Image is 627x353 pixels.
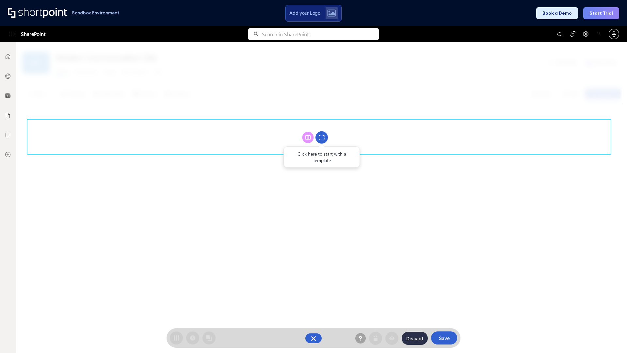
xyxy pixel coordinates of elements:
[289,10,321,16] span: Add your Logo:
[431,331,457,345] button: Save
[536,7,578,19] button: Book a Demo
[21,26,45,42] span: SharePoint
[327,9,336,17] img: Upload logo
[583,7,619,19] button: Start Trial
[72,11,120,15] h1: Sandbox Environment
[402,332,428,345] button: Discard
[594,322,627,353] iframe: Chat Widget
[262,28,379,40] input: Search in SharePoint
